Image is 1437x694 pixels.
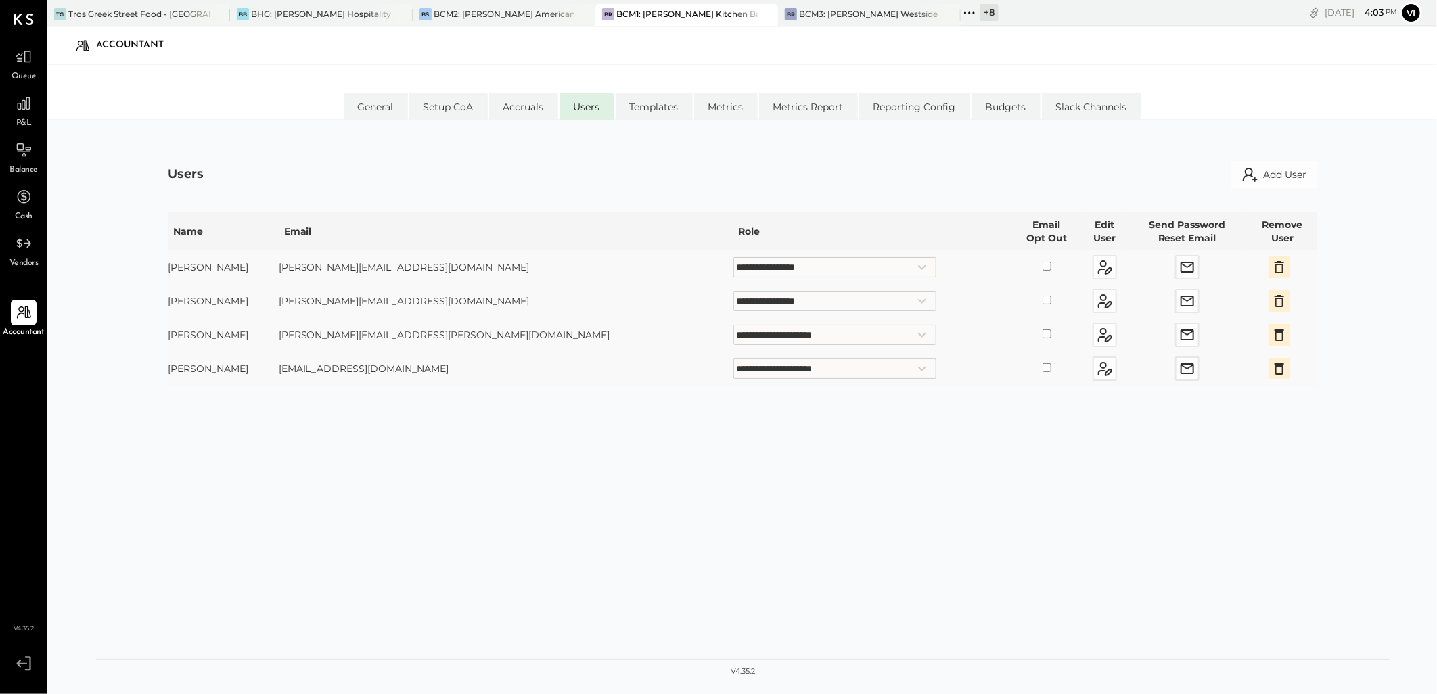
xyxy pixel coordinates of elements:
th: Email Opt Out [1011,212,1082,250]
div: BR [785,8,797,20]
a: P&L [1,91,47,130]
a: Vendors [1,231,47,270]
li: Reporting Config [859,93,970,120]
div: Tros Greek Street Food - [GEOGRAPHIC_DATA] [68,8,210,20]
td: [PERSON_NAME][EMAIL_ADDRESS][DOMAIN_NAME] [279,250,733,284]
li: Budgets [972,93,1041,120]
div: BR [602,8,614,20]
div: Users [168,166,204,183]
div: + 8 [980,4,999,21]
li: Setup CoA [409,93,488,120]
td: [EMAIL_ADDRESS][DOMAIN_NAME] [279,352,733,386]
th: Name [168,212,278,250]
li: Slack Channels [1042,93,1141,120]
div: BCM1: [PERSON_NAME] Kitchen Bar Market [616,8,758,20]
li: General [344,93,408,120]
li: Metrics [694,93,758,120]
span: Accountant [3,327,45,339]
a: Accountant [1,300,47,339]
th: Role [733,212,1011,250]
li: Users [560,93,614,120]
th: Remove User [1247,212,1317,250]
th: Edit User [1082,212,1127,250]
span: Balance [9,164,38,177]
span: Queue [12,71,37,83]
div: copy link [1308,5,1321,20]
div: BCM3: [PERSON_NAME] Westside Grill [799,8,940,20]
div: BCM2: [PERSON_NAME] American Cooking [434,8,575,20]
span: P&L [16,118,32,130]
td: [PERSON_NAME] [168,318,278,352]
li: Accruals [489,93,558,120]
td: [PERSON_NAME][EMAIL_ADDRESS][DOMAIN_NAME] [279,284,733,318]
button: Vi [1400,2,1422,24]
a: Cash [1,184,47,223]
li: Templates [616,93,693,120]
button: Add User [1231,161,1318,188]
div: BB [237,8,249,20]
td: [PERSON_NAME] [168,284,278,318]
td: [PERSON_NAME] [168,250,278,284]
li: Metrics Report [759,93,858,120]
th: Email [279,212,733,250]
th: Send Password Reset Email [1127,212,1247,250]
a: Queue [1,44,47,83]
span: Vendors [9,258,39,270]
div: BHG: [PERSON_NAME] Hospitality Group, LLC [251,8,392,20]
td: [PERSON_NAME] [168,352,278,386]
a: Balance [1,137,47,177]
div: [DATE] [1325,6,1397,19]
td: [PERSON_NAME][EMAIL_ADDRESS][PERSON_NAME][DOMAIN_NAME] [279,318,733,352]
div: v 4.35.2 [731,666,755,677]
div: TG [54,8,66,20]
div: Accountant [96,34,177,56]
span: Cash [15,211,32,223]
div: BS [419,8,432,20]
